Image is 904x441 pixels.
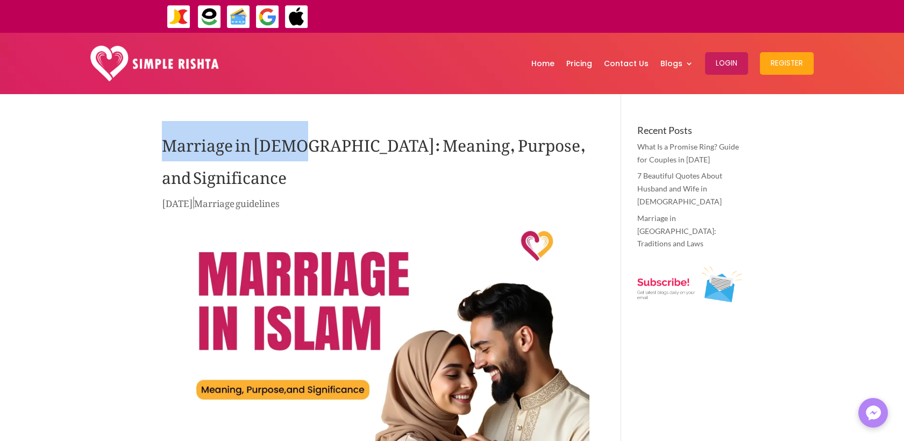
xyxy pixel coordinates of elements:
a: Blogs [660,35,693,91]
h1: Marriage in [DEMOGRAPHIC_DATA]: Meaning, Purpose, and Significance [162,125,589,195]
button: Login [705,52,748,75]
p: | [162,195,589,216]
img: GooglePay-icon [255,5,280,29]
h4: Recent Posts [637,125,742,140]
a: Register [760,35,814,91]
a: Marriage in [GEOGRAPHIC_DATA]: Traditions and Laws [637,214,716,248]
img: ApplePay-icon [284,5,309,29]
a: Contact Us [604,35,649,91]
a: Marriage guidelines [194,190,280,212]
button: Register [760,52,814,75]
span: [DATE] [162,190,193,212]
img: EasyPaisa-icon [197,5,222,29]
a: 7 Beautiful Quotes About Husband and Wife in [DEMOGRAPHIC_DATA] [637,171,722,206]
img: JazzCash-icon [167,5,191,29]
a: Pricing [566,35,592,91]
img: Credit Cards [226,5,251,29]
a: What Is a Promise Ring? Guide for Couples in [DATE] [637,142,739,164]
img: Messenger [863,402,884,424]
a: Login [705,35,748,91]
a: Home [531,35,554,91]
